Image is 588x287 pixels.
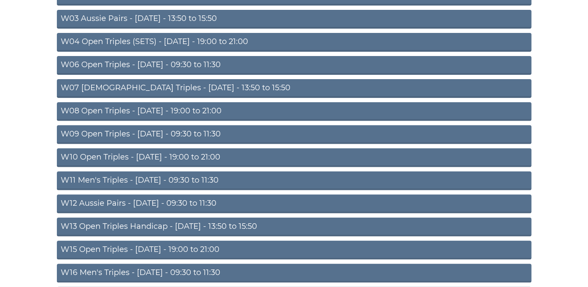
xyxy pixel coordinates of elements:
[57,172,532,190] a: W11 Men's Triples - [DATE] - 09:30 to 11:30
[57,79,532,98] a: W07 [DEMOGRAPHIC_DATA] Triples - [DATE] - 13:50 to 15:50
[57,102,532,121] a: W08 Open Triples - [DATE] - 19:00 to 21:00
[57,218,532,237] a: W13 Open Triples Handicap - [DATE] - 13:50 to 15:50
[57,125,532,144] a: W09 Open Triples - [DATE] - 09:30 to 11:30
[57,33,532,52] a: W04 Open Triples (SETS) - [DATE] - 19:00 to 21:00
[57,241,532,260] a: W15 Open Triples - [DATE] - 19:00 to 21:00
[57,148,532,167] a: W10 Open Triples - [DATE] - 19:00 to 21:00
[57,264,532,283] a: W16 Men's Triples - [DATE] - 09:30 to 11:30
[57,195,532,213] a: W12 Aussie Pairs - [DATE] - 09:30 to 11:30
[57,10,532,29] a: W03 Aussie Pairs - [DATE] - 13:50 to 15:50
[57,56,532,75] a: W06 Open Triples - [DATE] - 09:30 to 11:30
